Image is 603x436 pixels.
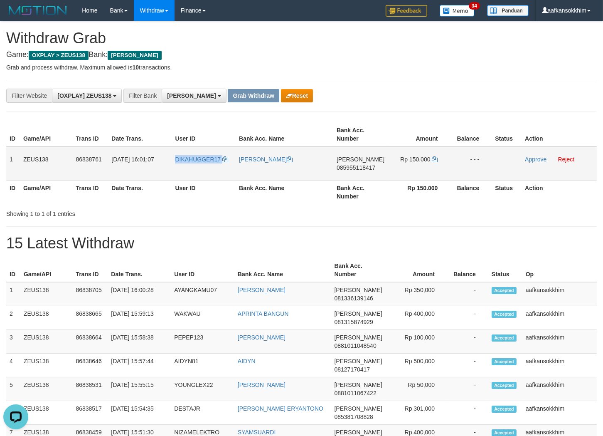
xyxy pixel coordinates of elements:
[108,180,172,204] th: Date Trans.
[335,429,382,436] span: [PERSON_NAME]
[172,123,236,146] th: User ID
[72,282,108,306] td: 86838705
[335,287,382,293] span: [PERSON_NAME]
[108,51,161,60] span: [PERSON_NAME]
[522,258,597,282] th: Op
[238,358,256,364] a: AIDYN
[238,405,323,412] a: [PERSON_NAME] ERYANTONO
[281,89,313,102] button: Reset
[6,206,245,218] div: Showing 1 to 1 of 1 entries
[20,377,72,401] td: ZEUS138
[335,358,382,364] span: [PERSON_NAME]
[72,354,108,377] td: 86838646
[388,123,450,146] th: Amount
[522,377,597,401] td: aafkansokkhim
[492,406,517,413] span: Accepted
[525,156,546,163] a: Approve
[386,354,447,377] td: Rp 500,000
[432,156,438,163] a: Copy 150000 to clipboard
[72,401,108,425] td: 86838517
[492,382,517,389] span: Accepted
[171,330,234,354] td: PEPEP123
[337,156,384,163] span: [PERSON_NAME]
[400,156,430,163] span: Rp 150.000
[236,180,333,204] th: Bank Acc. Name
[72,258,108,282] th: Trans ID
[522,354,597,377] td: aafkansokkhim
[335,390,377,396] span: Copy 0881011067422 to clipboard
[386,401,447,425] td: Rp 301,000
[171,258,234,282] th: User ID
[175,156,221,163] span: DIKAHUGGER17
[108,123,172,146] th: Date Trans.
[335,381,382,388] span: [PERSON_NAME]
[171,306,234,330] td: WAKWAU
[20,306,72,330] td: ZEUS138
[335,414,373,420] span: Copy 085381708828 to clipboard
[335,342,377,349] span: Copy 0881011048540 to clipboard
[175,156,228,163] a: DIKAHUGGER17
[3,3,28,28] button: Open LiveChat chat widget
[72,330,108,354] td: 86838664
[20,330,72,354] td: ZEUS138
[386,5,427,17] img: Feedback.jpg
[6,180,20,204] th: ID
[440,5,475,17] img: Button%20Memo.svg
[450,146,492,181] td: - - -
[450,180,492,204] th: Balance
[20,282,72,306] td: ZEUS138
[335,295,373,302] span: Copy 081336139146 to clipboard
[558,156,575,163] a: Reject
[236,123,333,146] th: Bank Acc. Name
[335,405,382,412] span: [PERSON_NAME]
[20,401,72,425] td: ZEUS138
[335,319,373,325] span: Copy 081315874929 to clipboard
[492,358,517,365] span: Accepted
[6,282,20,306] td: 1
[386,258,447,282] th: Amount
[20,258,72,282] th: Game/API
[447,330,488,354] td: -
[20,180,73,204] th: Game/API
[228,89,279,102] button: Grab Withdraw
[29,51,89,60] span: OXPLAY > ZEUS138
[522,330,597,354] td: aafkansokkhim
[72,180,108,204] th: Trans ID
[447,258,488,282] th: Balance
[6,354,20,377] td: 4
[238,429,276,436] a: SYAMSUARDI
[522,306,597,330] td: aafkansokkhim
[52,89,122,103] button: [OXPLAY] ZEUS138
[492,311,517,318] span: Accepted
[238,381,286,388] a: [PERSON_NAME]
[492,180,522,204] th: Status
[57,92,111,99] span: [OXPLAY] ZEUS138
[108,401,171,425] td: [DATE] 15:54:35
[331,258,386,282] th: Bank Acc. Number
[333,180,388,204] th: Bank Acc. Number
[6,63,597,72] p: Grab and process withdraw. Maximum allowed is transactions.
[108,258,171,282] th: Date Trans.
[447,401,488,425] td: -
[6,51,597,59] h4: Game: Bank:
[6,4,69,17] img: MOTION_logo.png
[333,123,388,146] th: Bank Acc. Number
[6,306,20,330] td: 2
[20,354,72,377] td: ZEUS138
[171,354,234,377] td: AIDYN81
[450,123,492,146] th: Balance
[487,5,529,16] img: panduan.png
[171,282,234,306] td: AYANGKAMU07
[6,89,52,103] div: Filter Website
[386,306,447,330] td: Rp 400,000
[447,306,488,330] td: -
[72,123,108,146] th: Trans ID
[6,235,597,252] h1: 15 Latest Withdraw
[386,282,447,306] td: Rp 350,000
[108,354,171,377] td: [DATE] 15:57:44
[6,123,20,146] th: ID
[167,92,216,99] span: [PERSON_NAME]
[132,64,139,71] strong: 10
[234,258,331,282] th: Bank Acc. Name
[386,377,447,401] td: Rp 50,000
